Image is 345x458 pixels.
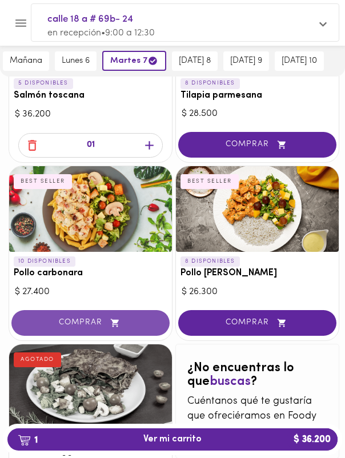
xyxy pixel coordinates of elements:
[14,352,61,367] div: AGOTADO
[287,428,338,451] b: $ 36.200
[230,56,262,66] span: [DATE] 9
[14,174,72,189] div: BEST SELLER
[179,56,211,66] span: [DATE] 8
[178,310,336,336] button: COMPRAR
[180,268,334,279] h3: Pollo [PERSON_NAME]
[9,344,172,430] div: Musaca Veggie
[180,78,240,89] p: 8 DISPONIBLES
[178,132,336,158] button: COMPRAR
[11,310,170,336] button: COMPRAR
[9,166,172,252] div: Pollo carbonara
[192,140,322,150] span: COMPRAR
[26,318,155,328] span: COMPRAR
[210,375,251,388] span: buscas
[172,51,218,71] button: [DATE] 8
[187,361,327,389] h2: ¿No encuentras lo que ?
[180,91,334,101] h3: Tilapia parmesana
[7,9,35,37] button: Menu
[55,51,97,71] button: lunes 6
[18,435,31,446] img: cart.png
[143,434,202,445] span: Ver mi carrito
[290,403,345,458] iframe: Messagebird Livechat Widget
[275,51,324,71] button: [DATE] 10
[14,91,167,101] h3: Salmón toscana
[187,395,327,424] p: Cuéntanos qué te gustaría que ofreciéramos en Foody
[14,268,167,279] h3: Pollo carbonara
[282,56,317,66] span: [DATE] 10
[14,256,75,267] p: 10 DISPONIBLES
[3,51,49,71] button: mañana
[87,139,95,152] p: 01
[62,56,90,66] span: lunes 6
[47,29,155,38] span: en recepción • 9:00 a 12:30
[11,432,45,447] b: 1
[47,12,311,27] span: calle 18 a # 69b- 24
[180,256,240,267] p: 8 DISPONIBLES
[176,166,339,252] div: Pollo Tikka Massala
[192,318,322,328] span: COMPRAR
[223,51,269,71] button: [DATE] 9
[102,51,166,71] button: martes 7
[15,108,166,121] div: $ 36.200
[182,286,333,299] div: $ 26.300
[110,55,158,66] span: martes 7
[10,56,42,66] span: mañana
[15,286,166,299] div: $ 27.400
[180,174,239,189] div: BEST SELLER
[7,428,338,451] button: 1Ver mi carrito$ 36.200
[14,78,73,89] p: 5 DISPONIBLES
[182,107,333,120] div: $ 28.500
